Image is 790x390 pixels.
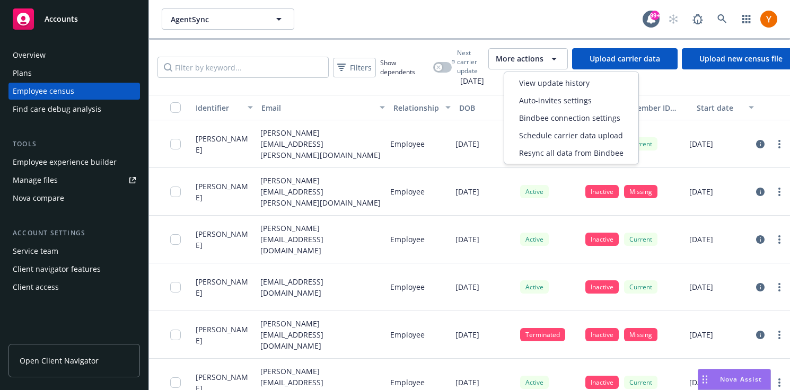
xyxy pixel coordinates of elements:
[624,233,657,246] div: Current
[698,369,712,389] div: Drag to move
[773,233,786,246] a: more
[585,280,619,294] div: Inactive
[8,190,140,207] a: Nova compare
[457,48,484,75] span: Next carrier update
[170,330,181,340] input: Toggle Row Selected
[171,14,262,25] span: AgentSync
[760,11,777,28] img: photo
[196,133,252,155] span: [PERSON_NAME]
[520,376,549,389] div: Active
[773,138,786,150] a: more
[754,329,767,341] a: circleInformation
[697,102,742,113] div: Start date
[13,243,58,260] div: Service team
[754,281,767,294] a: circleInformation
[773,376,786,389] a: more
[13,83,74,100] div: Employee census
[170,377,181,388] input: Toggle Row Selected
[8,228,140,238] div: Account settings
[519,95,592,106] span: Auto-invites settings
[630,102,688,113] div: Member ID status
[8,65,140,82] a: Plans
[773,185,786,198] a: more
[260,276,382,298] p: [EMAIL_ADDRESS][DOMAIN_NAME]
[754,185,767,198] a: circleInformation
[455,281,479,292] p: [DATE]
[754,138,767,150] a: circleInformation
[196,324,252,346] span: [PERSON_NAME]
[13,65,32,82] div: Plans
[520,185,549,198] div: Active
[13,172,58,189] div: Manage files
[689,281,713,292] p: [DATE]
[260,318,382,351] p: [PERSON_NAME][EMAIL_ADDRESS][DOMAIN_NAME]
[162,8,294,30] button: AgentSync
[585,376,619,389] div: Inactive
[519,112,620,123] span: Bindbee connection settings
[455,186,479,197] p: [DATE]
[390,234,425,245] p: Employee
[13,261,101,278] div: Client navigator features
[626,95,692,120] button: Member ID status
[689,329,713,340] p: [DATE]
[170,187,181,197] input: Toggle Row Selected
[773,329,786,341] a: more
[13,47,46,64] div: Overview
[687,8,708,30] a: Report a Bug
[390,186,425,197] p: Employee
[157,57,329,78] input: Filter by keyword...
[8,101,140,118] a: Find care debug analysis
[335,60,374,75] span: Filters
[504,72,639,164] div: More actions
[520,233,549,246] div: Active
[459,102,505,113] div: DOB
[624,376,657,389] div: Current
[455,138,479,149] p: [DATE]
[13,190,64,207] div: Nova compare
[389,95,455,120] button: Relationship
[720,375,762,384] span: Nova Assist
[260,127,382,161] p: [PERSON_NAME][EMAIL_ADDRESS][PERSON_NAME][DOMAIN_NAME]
[754,233,767,246] a: circleInformation
[689,186,713,197] p: [DATE]
[585,233,619,246] div: Inactive
[624,328,657,341] div: Missing
[170,102,181,113] input: Select all
[260,175,382,208] p: [PERSON_NAME][EMAIL_ADDRESS][PERSON_NAME][DOMAIN_NAME]
[519,77,590,88] span: View update history
[519,130,623,141] span: Schedule carrier data upload
[455,95,521,120] button: DOB
[572,48,678,69] a: Upload carrier data
[390,377,425,388] p: Employee
[196,276,252,298] span: [PERSON_NAME]
[692,95,758,120] button: Start date
[390,138,425,149] p: Employee
[663,8,684,30] a: Start snowing
[698,369,771,390] button: Nova Assist
[191,95,257,120] button: Identifier
[585,328,619,341] div: Inactive
[170,234,181,245] input: Toggle Row Selected
[8,243,140,260] a: Service team
[8,139,140,149] div: Tools
[624,280,657,294] div: Current
[8,47,140,64] a: Overview
[496,54,543,64] span: More actions
[20,355,99,366] span: Open Client Navigator
[380,58,429,76] span: Show dependents
[196,228,252,251] span: [PERSON_NAME]
[8,154,140,171] a: Employee experience builder
[390,281,425,292] p: Employee
[196,102,241,113] div: Identifier
[650,11,660,20] div: 99+
[170,139,181,149] input: Toggle Row Selected
[519,147,624,158] span: Resync all data from Bindbee
[689,138,713,149] p: [DATE]
[455,377,479,388] p: [DATE]
[455,329,479,340] p: [DATE]
[390,329,425,340] p: Employee
[736,8,757,30] a: Switch app
[773,281,786,294] a: more
[13,101,101,118] div: Find care debug analysis
[455,234,479,245] p: [DATE]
